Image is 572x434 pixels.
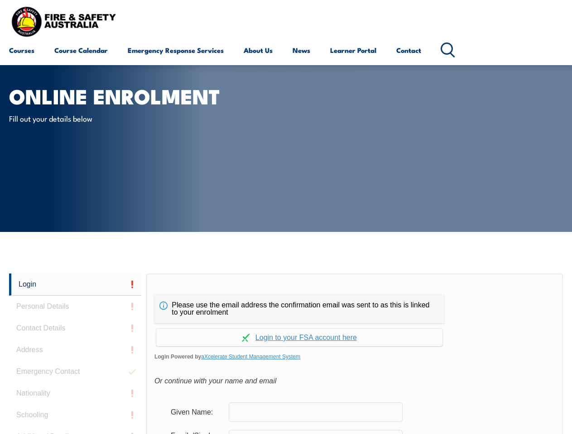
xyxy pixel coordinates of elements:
h1: Online Enrolment [9,87,233,104]
a: Courses [9,39,34,61]
a: aXcelerate Student Management System [201,354,300,360]
div: Please use the email address the confirmation email was sent to as this is linked to your enrolment [154,294,444,323]
a: Emergency Response Services [128,39,224,61]
a: Learner Portal [330,39,376,61]
div: Or continue with your name and email [154,374,555,388]
img: Log in withaxcelerate [242,334,250,342]
p: Fill out your details below [9,113,174,123]
a: About Us [244,39,273,61]
a: News [293,39,310,61]
span: Login Powered by [154,350,555,363]
a: Course Calendar [54,39,108,61]
a: Contact [396,39,421,61]
div: Given Name: [163,403,229,420]
a: Login [9,274,141,296]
